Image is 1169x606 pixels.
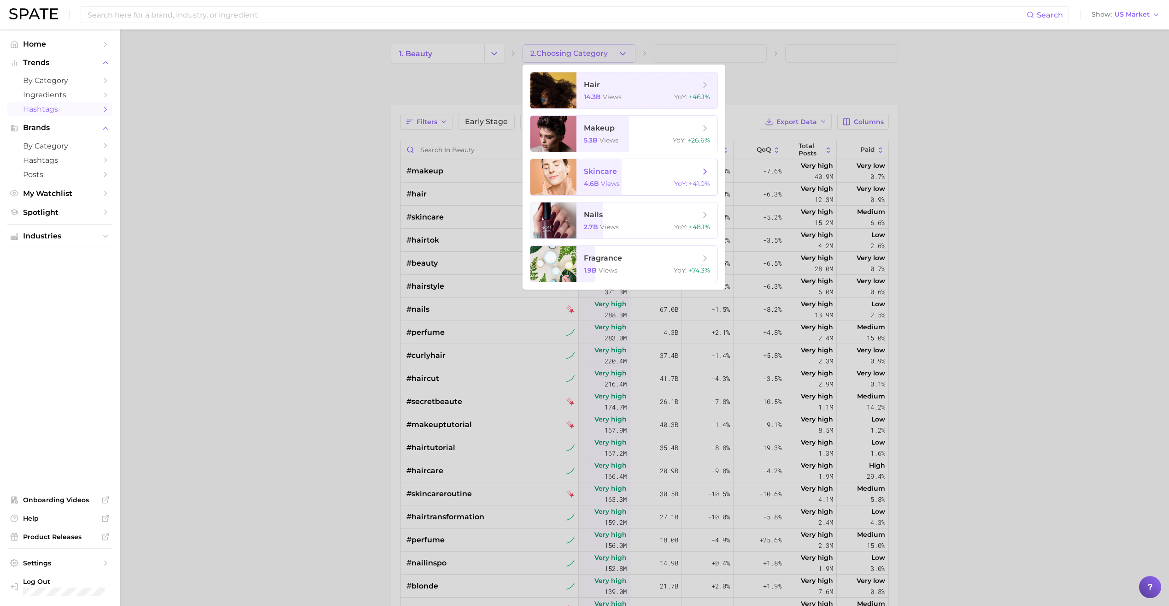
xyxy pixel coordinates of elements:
[23,496,97,504] span: Onboarding Videos
[7,56,112,70] button: Trends
[23,142,97,150] span: by Category
[23,189,97,198] span: My Watchlist
[7,575,112,599] a: Log out. Currently logged in with e-mail tina.pozzi@paulaschoice.com.
[7,186,112,201] a: My Watchlist
[23,577,118,586] span: Log Out
[1092,12,1112,17] span: Show
[23,156,97,165] span: Hashtags
[7,556,112,570] a: Settings
[23,232,97,240] span: Industries
[7,73,112,88] a: by Category
[7,167,112,182] a: Posts
[23,208,97,217] span: Spotlight
[584,93,601,101] span: 14.3b
[584,179,599,188] span: 4.6b
[7,511,112,525] a: Help
[23,533,97,541] span: Product Releases
[687,136,710,144] span: +26.6%
[673,136,686,144] span: YoY :
[7,530,112,544] a: Product Releases
[23,124,97,132] span: Brands
[7,229,112,243] button: Industries
[600,223,619,231] span: views
[584,266,597,274] span: 1.9b
[584,167,617,176] span: skincare
[674,266,687,274] span: YoY :
[584,254,622,262] span: fragrance
[1115,12,1150,17] span: US Market
[7,88,112,102] a: Ingredients
[23,170,97,179] span: Posts
[599,266,617,274] span: views
[674,179,687,188] span: YoY :
[23,90,97,99] span: Ingredients
[688,266,710,274] span: +74.3%
[523,65,725,290] ul: 2.Choosing Category
[689,179,710,188] span: +41.0%
[23,559,97,567] span: Settings
[584,210,603,219] span: nails
[23,514,97,523] span: Help
[689,93,710,101] span: +46.1%
[689,223,710,231] span: +48.1%
[674,223,687,231] span: YoY :
[9,8,58,19] img: SPATE
[584,223,598,231] span: 2.7b
[87,7,1027,23] input: Search here for a brand, industry, or ingredient
[7,205,112,220] a: Spotlight
[23,40,97,48] span: Home
[23,59,97,67] span: Trends
[7,153,112,167] a: Hashtags
[599,136,618,144] span: views
[7,139,112,153] a: by Category
[7,493,112,507] a: Onboarding Videos
[1037,11,1063,19] span: Search
[601,179,620,188] span: views
[603,93,622,101] span: views
[7,37,112,51] a: Home
[23,105,97,113] span: Hashtags
[674,93,687,101] span: YoY :
[584,80,600,89] span: hair
[23,76,97,85] span: by Category
[1089,9,1162,21] button: ShowUS Market
[584,136,598,144] span: 5.3b
[7,102,112,116] a: Hashtags
[584,124,615,132] span: makeup
[7,121,112,135] button: Brands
